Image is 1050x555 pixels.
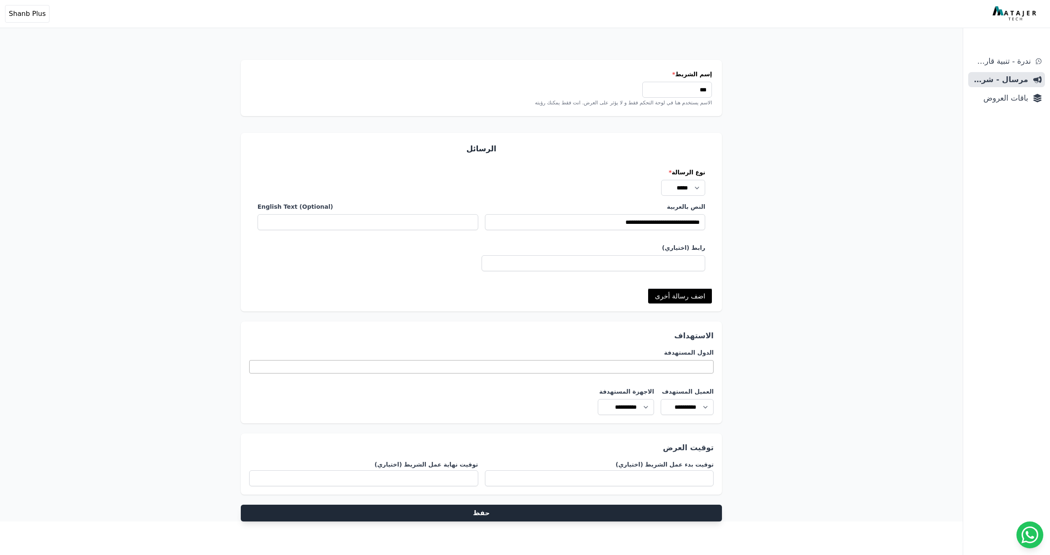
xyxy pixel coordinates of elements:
[661,387,714,396] label: العميل المستهدف
[258,168,706,176] label: نوع الرسالة
[972,74,1028,86] span: مرسال - شريط دعاية
[249,348,714,357] label: الدول المستهدفة
[972,55,1031,67] span: ندرة - تنبية قارب علي النفاذ
[258,202,478,211] label: English Text (Optional)
[598,387,654,396] label: الاجهزة المستهدفة
[993,6,1038,21] img: MatajerTech Logo
[972,92,1028,104] span: باقات العروض
[249,330,714,342] h3: الاستهداف
[251,70,712,78] label: إسم الشريط
[249,460,478,469] label: توقيت نهاية عمل الشريط (اختياري)
[241,505,722,521] button: حفظ
[644,373,711,381] textarea: Search
[258,244,706,252] label: رابط (اختياري)
[251,143,712,155] h3: الرسائل
[251,99,712,106] div: الاسم يستخدم هنا في لوحة التحكم فقط و لا يؤثر على العرض. انت فقط يمكنك رؤيته
[5,5,50,23] button: Shanb Plus
[485,202,706,211] label: النص بالعربية
[648,288,712,303] a: اضف رسالة أخرى
[9,9,46,19] span: Shanb Plus
[249,442,714,454] h3: توقيت العرض
[485,460,714,469] label: توقيت بدء عمل الشريط (اختياري)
